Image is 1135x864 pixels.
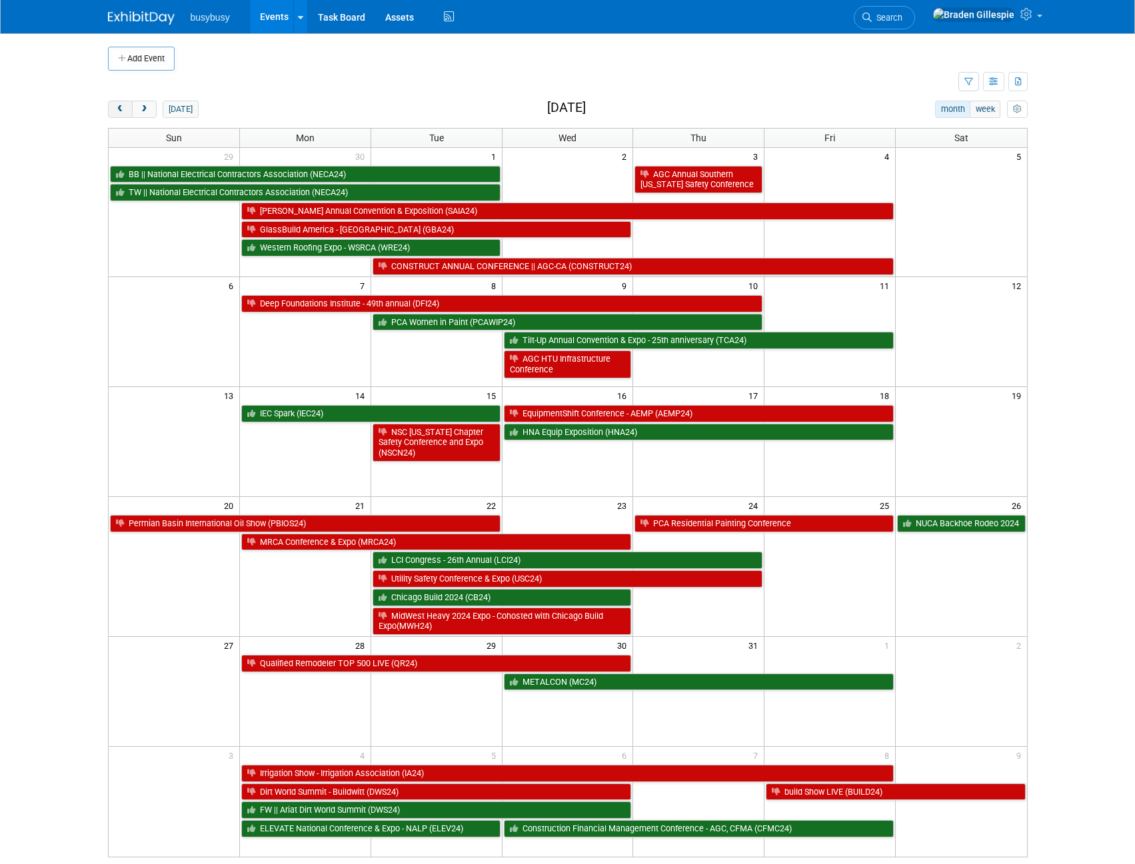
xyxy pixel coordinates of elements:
[935,101,970,118] button: month
[490,148,502,165] span: 1
[485,637,502,653] span: 29
[634,166,762,193] a: AGC Annual Southern [US_STATE] Safety Conference
[1010,497,1027,514] span: 26
[747,277,764,294] span: 10
[1015,747,1027,763] span: 9
[504,405,894,422] a: EquipmentShift Conference - AEMP (AEMP24)
[883,148,895,165] span: 4
[110,184,501,201] a: TW || National Electrical Contractors Association (NECA24)
[110,166,501,183] a: BB || National Electrical Contractors Association (NECA24)
[616,387,632,404] span: 16
[504,673,894,691] a: METALCON (MC24)
[241,801,632,819] a: FW || Ariat Dirt World Summit (DWS24)
[354,637,371,653] span: 28
[354,148,371,165] span: 30
[241,655,632,672] a: Qualified Remodeler TOP 500 LIVE (QR24)
[490,747,502,763] span: 5
[241,765,894,782] a: Irrigation Show - Irrigation Association (IA24)
[132,101,157,118] button: next
[504,424,894,441] a: HNA Equip Exposition (HNA24)
[616,637,632,653] span: 30
[241,221,632,238] a: GlassBuild America - [GEOGRAPHIC_DATA] (GBA24)
[429,133,444,143] span: Tue
[747,387,764,404] span: 17
[241,534,632,551] a: MRCA Conference & Expo (MRCA24)
[1007,101,1027,118] button: myCustomButton
[223,497,239,514] span: 20
[241,239,501,256] a: Western Roofing Expo - WSRCA (WRE24)
[932,7,1015,22] img: Braden Gillespie
[227,747,239,763] span: 3
[373,552,763,569] a: LCI Congress - 26th Annual (LCI24)
[227,277,239,294] span: 6
[634,515,894,532] a: PCA Residential Painting Conference
[373,314,763,331] a: PCA Women in Paint (PCAWIP24)
[241,783,632,801] a: Dirt World Summit - Buildwitt (DWS24)
[954,133,968,143] span: Sat
[373,424,501,462] a: NSC [US_STATE] Chapter Safety Conference and Expo (NSCN24)
[824,133,835,143] span: Fri
[616,497,632,514] span: 23
[504,332,894,349] a: Tilt-Up Annual Convention & Expo - 25th anniversary (TCA24)
[241,820,501,837] a: ELEVATE National Conference & Expo - NALP (ELEV24)
[241,295,762,312] a: Deep Foundations Institute - 49th annual (DFI24)
[373,570,763,588] a: Utility Safety Conference & Expo (USC24)
[223,637,239,653] span: 27
[110,515,501,532] a: Permian Basin International Oil Show (PBIOS24)
[878,387,895,404] span: 18
[504,820,894,837] a: Construction Financial Management Conference - AGC, CFMA (CFMC24)
[883,747,895,763] span: 8
[620,148,632,165] span: 2
[354,497,371,514] span: 21
[241,203,894,220] a: [PERSON_NAME] Annual Convention & Exposition (SAIA24)
[223,148,239,165] span: 29
[690,133,706,143] span: Thu
[490,277,502,294] span: 8
[620,747,632,763] span: 6
[163,101,198,118] button: [DATE]
[747,497,764,514] span: 24
[108,11,175,25] img: ExhibitDay
[766,783,1025,801] a: build Show LIVE (BUILD24)
[504,350,632,378] a: AGC HTU Infrastructure Conference
[1015,148,1027,165] span: 5
[485,387,502,404] span: 15
[752,148,764,165] span: 3
[878,497,895,514] span: 25
[191,12,230,23] span: busybusy
[354,387,371,404] span: 14
[752,747,764,763] span: 7
[373,608,632,635] a: MidWest Heavy 2024 Expo - Cohosted with Chicago Build Expo(MWH24)
[108,47,175,71] button: Add Event
[970,101,1000,118] button: week
[620,277,632,294] span: 9
[166,133,182,143] span: Sun
[897,515,1025,532] a: NUCA Backhoe Rodeo 2024
[747,637,764,653] span: 31
[883,637,895,653] span: 1
[241,405,501,422] a: IEC Spark (IEC24)
[359,277,371,294] span: 7
[1015,637,1027,653] span: 2
[559,133,576,143] span: Wed
[223,387,239,404] span: 13
[547,101,586,115] h2: [DATE]
[1010,387,1027,404] span: 19
[1013,105,1022,114] i: Personalize Calendar
[373,258,894,275] a: CONSTRUCT ANNUAL CONFERENCE || AGC-CA (CONSTRUCT24)
[1010,277,1027,294] span: 12
[296,133,315,143] span: Mon
[878,277,895,294] span: 11
[108,101,133,118] button: prev
[485,497,502,514] span: 22
[872,13,902,23] span: Search
[373,589,632,606] a: Chicago Build 2024 (CB24)
[359,747,371,763] span: 4
[854,6,915,29] a: Search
